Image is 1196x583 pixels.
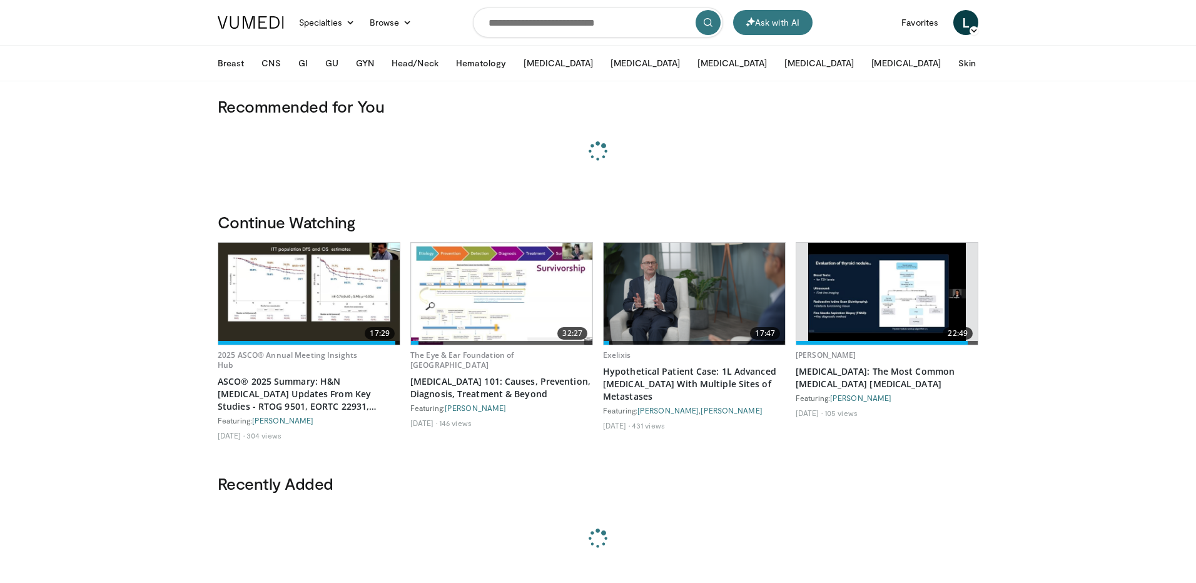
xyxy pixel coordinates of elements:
[348,51,382,76] button: GYN
[410,375,593,400] a: [MEDICAL_DATA] 101: Causes, Prevention, Diagnosis, Treatment & Beyond
[632,420,665,430] li: 431 views
[951,51,983,76] button: Skin
[218,350,357,370] a: 2025 ASCO® Annual Meeting Insights Hub
[410,418,437,428] li: [DATE]
[690,51,774,76] button: [MEDICAL_DATA]
[733,10,813,35] button: Ask with AI
[894,10,946,35] a: Favorites
[384,51,446,76] button: Head/Neck
[796,243,978,345] a: 22:49
[291,51,315,76] button: GI
[218,243,400,345] img: 7252e7b3-1b57-45cd-9037-c1da77b224bc.620x360_q85_upscale.jpg
[218,16,284,29] img: VuMedi Logo
[864,51,948,76] button: [MEDICAL_DATA]
[362,10,420,35] a: Browse
[445,403,506,412] a: [PERSON_NAME]
[218,415,400,425] div: Featuring:
[410,403,593,413] div: Featuring:
[410,350,514,370] a: The Eye & Ear Foundation of [GEOGRAPHIC_DATA]
[218,96,978,116] h3: Recommended for You
[411,243,592,345] a: 32:27
[750,327,780,340] span: 17:47
[953,10,978,35] a: L
[603,350,631,360] a: Exelixis
[411,243,592,345] img: 08ba0815-a39a-4307-81c0-f36b6410e2a7.620x360_q85_upscale.jpg
[473,8,723,38] input: Search topics, interventions
[557,327,587,340] span: 32:27
[218,375,400,413] a: ASCO® 2025 Summary: H&N [MEDICAL_DATA] Updates From Key Studies - RTOG 9501, EORTC 22931, KEYNOTE...
[701,406,762,415] a: [PERSON_NAME]
[796,393,978,403] div: Featuring:
[603,51,687,76] button: [MEDICAL_DATA]
[603,420,630,430] li: [DATE]
[246,430,281,440] li: 304 views
[291,10,362,35] a: Specialties
[218,474,978,494] h3: Recently Added
[252,416,313,425] a: [PERSON_NAME]
[218,243,400,345] a: 17:29
[824,408,858,418] li: 105 views
[796,365,978,390] a: [MEDICAL_DATA]: The Most Common [MEDICAL_DATA] [MEDICAL_DATA]
[365,327,395,340] span: 17:29
[637,406,699,415] a: [PERSON_NAME]
[210,51,251,76] button: Breast
[943,327,973,340] span: 22:49
[808,243,965,345] img: 248816e1-f406-4552-a5cc-511ba1250e5d.620x360_q85_upscale.jpg
[439,418,472,428] li: 146 views
[796,350,856,360] a: [PERSON_NAME]
[603,405,786,415] div: Featuring: ,
[318,51,346,76] button: GU
[777,51,861,76] button: [MEDICAL_DATA]
[830,393,891,402] a: [PERSON_NAME]
[604,243,785,345] a: 17:47
[796,408,823,418] li: [DATE]
[218,212,978,232] h3: Continue Watching
[218,430,245,440] li: [DATE]
[604,243,785,345] img: 84b4300d-85e9-460f-b732-bf58958c3fce.png.620x360_q85_upscale.png
[603,365,786,403] a: Hypothetical Patient Case: 1L Advanced [MEDICAL_DATA] With Multiple Sites of Metastases
[516,51,601,76] button: [MEDICAL_DATA]
[448,51,514,76] button: Hematology
[254,51,288,76] button: CNS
